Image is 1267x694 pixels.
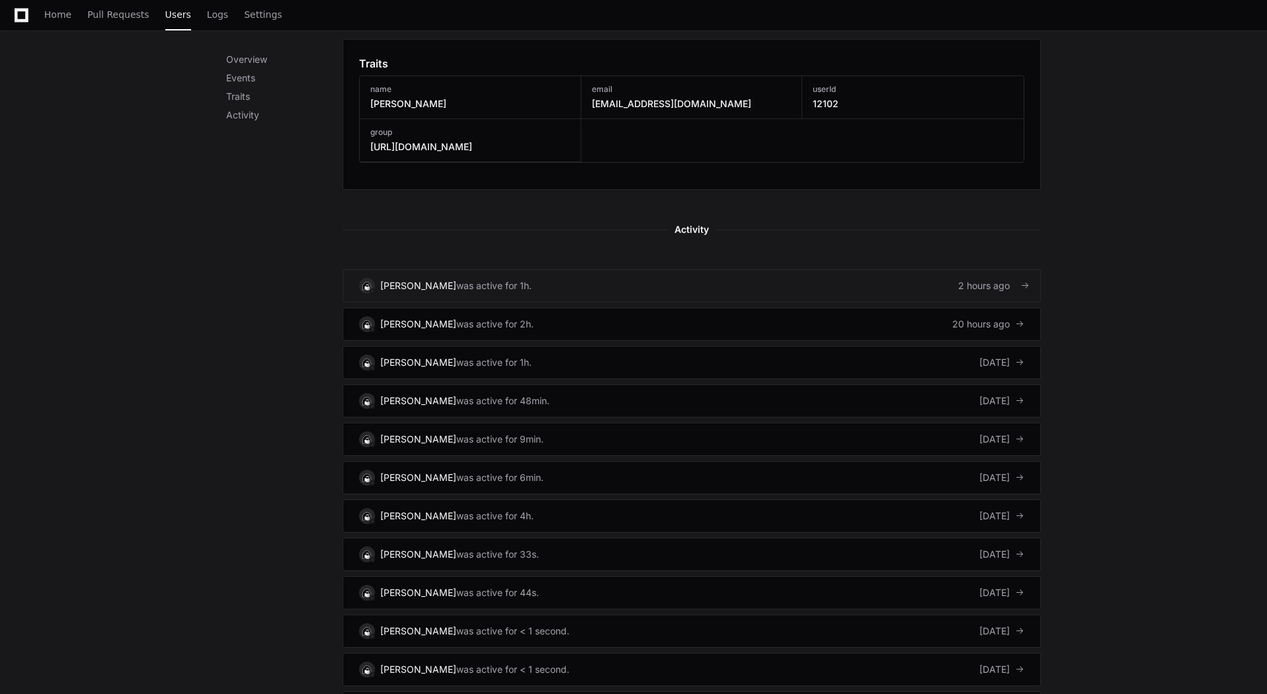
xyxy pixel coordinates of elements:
a: [PERSON_NAME]was active for < 1 second.[DATE] [343,653,1041,686]
div: [PERSON_NAME] [380,356,456,369]
img: 3.svg [360,394,373,407]
img: 3.svg [360,471,373,484]
img: 3.svg [360,433,373,445]
img: 3.svg [360,318,373,330]
h3: group [370,127,472,138]
div: [PERSON_NAME] [380,586,456,599]
span: Users [165,11,191,19]
div: was active for 48min. [456,394,550,408]
div: [DATE] [979,625,1024,638]
h3: name [370,84,446,95]
div: [PERSON_NAME] [380,471,456,484]
div: [DATE] [979,394,1024,408]
span: Home [44,11,71,19]
div: [DATE] [979,663,1024,676]
div: was active for < 1 second. [456,663,569,676]
a: [PERSON_NAME]was active for 1h.[DATE] [343,346,1041,379]
div: [PERSON_NAME] [380,625,456,638]
span: Pull Requests [87,11,149,19]
app-pz-page-link-header: Traits [359,56,1024,71]
div: was active for 44s. [456,586,539,599]
div: was active for 2h. [456,318,534,331]
span: Activity [667,222,717,238]
a: [PERSON_NAME]was active for 48min.[DATE] [343,384,1041,417]
a: [PERSON_NAME]was active for 1h.2 hours ago [343,269,1041,302]
div: was active for 33s. [456,548,539,561]
h3: 12102 [813,97,838,110]
h3: [EMAIL_ADDRESS][DOMAIN_NAME] [592,97,751,110]
div: [PERSON_NAME] [380,548,456,561]
a: [PERSON_NAME]was active for 33s.[DATE] [343,538,1041,571]
h3: [PERSON_NAME] [370,97,446,110]
a: [PERSON_NAME]was active for < 1 second.[DATE] [343,615,1041,648]
span: Settings [244,11,282,19]
a: [PERSON_NAME]was active for 44s.[DATE] [343,576,1041,609]
a: [PERSON_NAME]was active for 4h.[DATE] [343,499,1041,533]
div: [DATE] [979,471,1024,484]
div: [DATE] [979,586,1024,599]
div: [PERSON_NAME] [380,663,456,676]
div: was active for 6min. [456,471,544,484]
div: 2 hours ago [958,279,1024,292]
h3: [URL][DOMAIN_NAME] [370,140,472,153]
div: [DATE] [979,509,1024,523]
img: 3.svg [360,279,373,292]
a: [PERSON_NAME]was active for 6min.[DATE] [343,461,1041,494]
div: was active for 4h. [456,509,534,523]
div: was active for < 1 second. [456,625,569,638]
p: Traits [226,90,343,103]
a: [PERSON_NAME]was active for 9min.[DATE] [343,423,1041,456]
div: [PERSON_NAME] [380,318,456,331]
div: [PERSON_NAME] [380,279,456,292]
img: 3.svg [360,586,373,599]
img: 3.svg [360,509,373,522]
span: Logs [207,11,228,19]
img: 3.svg [360,356,373,369]
p: Activity [226,108,343,122]
div: 20 hours ago [952,318,1024,331]
img: 3.svg [360,625,373,637]
div: [DATE] [979,433,1024,446]
div: [DATE] [979,548,1024,561]
a: [PERSON_NAME]was active for 2h.20 hours ago [343,308,1041,341]
h3: email [592,84,751,95]
div: [PERSON_NAME] [380,433,456,446]
img: 3.svg [360,548,373,560]
h1: Traits [359,56,388,71]
div: was active for 9min. [456,433,544,446]
div: was active for 1h. [456,356,532,369]
p: Overview [226,53,343,66]
h3: userId [813,84,838,95]
div: [DATE] [979,356,1024,369]
div: was active for 1h. [456,279,532,292]
div: [PERSON_NAME] [380,394,456,408]
p: Events [226,71,343,85]
div: [PERSON_NAME] [380,509,456,523]
img: 3.svg [360,663,373,675]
